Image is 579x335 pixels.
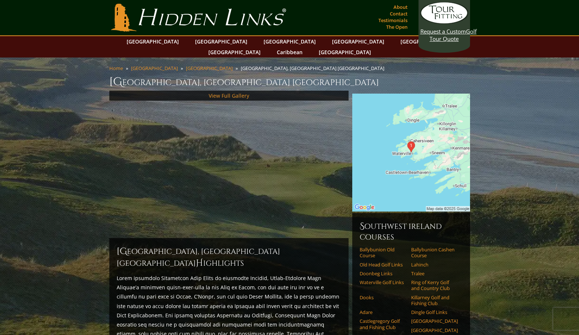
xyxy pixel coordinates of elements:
a: Request a CustomGolf Tour Quote [420,2,468,42]
li: [GEOGRAPHIC_DATA], [GEOGRAPHIC_DATA] [GEOGRAPHIC_DATA] [241,65,387,71]
a: The Open [384,22,409,32]
a: [GEOGRAPHIC_DATA] [411,318,458,324]
span: H [196,257,203,269]
a: Home [109,65,123,71]
a: Testimonials [377,15,409,25]
a: Ballybunion Old Course [360,247,406,259]
a: Adare [360,309,406,315]
a: Dingle Golf Links [411,309,458,315]
a: [GEOGRAPHIC_DATA] [315,47,375,57]
a: [GEOGRAPHIC_DATA] [191,36,251,47]
a: Doonbeg Links [360,271,406,276]
h2: [GEOGRAPHIC_DATA], [GEOGRAPHIC_DATA] [GEOGRAPHIC_DATA] ighlights [117,245,341,269]
a: Ring of Kerry Golf and Country Club [411,279,458,292]
a: About [392,2,409,12]
a: Lahinch [411,262,458,268]
a: Dooks [360,294,406,300]
h1: [GEOGRAPHIC_DATA], [GEOGRAPHIC_DATA] [GEOGRAPHIC_DATA] [109,74,470,89]
a: Tralee [411,271,458,276]
a: [GEOGRAPHIC_DATA] [131,65,178,71]
a: Old Head Golf Links [360,262,406,268]
a: View Full Gallery [209,92,249,99]
a: [GEOGRAPHIC_DATA] [411,327,458,333]
h6: Southwest Ireland Courses [360,220,463,242]
a: Castlegregory Golf and Fishing Club [360,318,406,330]
a: [GEOGRAPHIC_DATA] [186,65,233,71]
a: Waterville Golf Links [360,279,406,285]
a: Ballybunion Cashen Course [411,247,458,259]
span: Request a Custom [420,28,466,35]
a: Caribbean [273,47,306,57]
a: [GEOGRAPHIC_DATA] [328,36,388,47]
a: [GEOGRAPHIC_DATA] [260,36,319,47]
img: Google Map of Waterville Golf Links, Waterville Ireland [352,94,470,212]
a: [GEOGRAPHIC_DATA] [397,36,456,47]
a: [GEOGRAPHIC_DATA] [205,47,264,57]
a: Contact [388,8,409,19]
a: Killarney Golf and Fishing Club [411,294,458,307]
a: [GEOGRAPHIC_DATA] [123,36,183,47]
